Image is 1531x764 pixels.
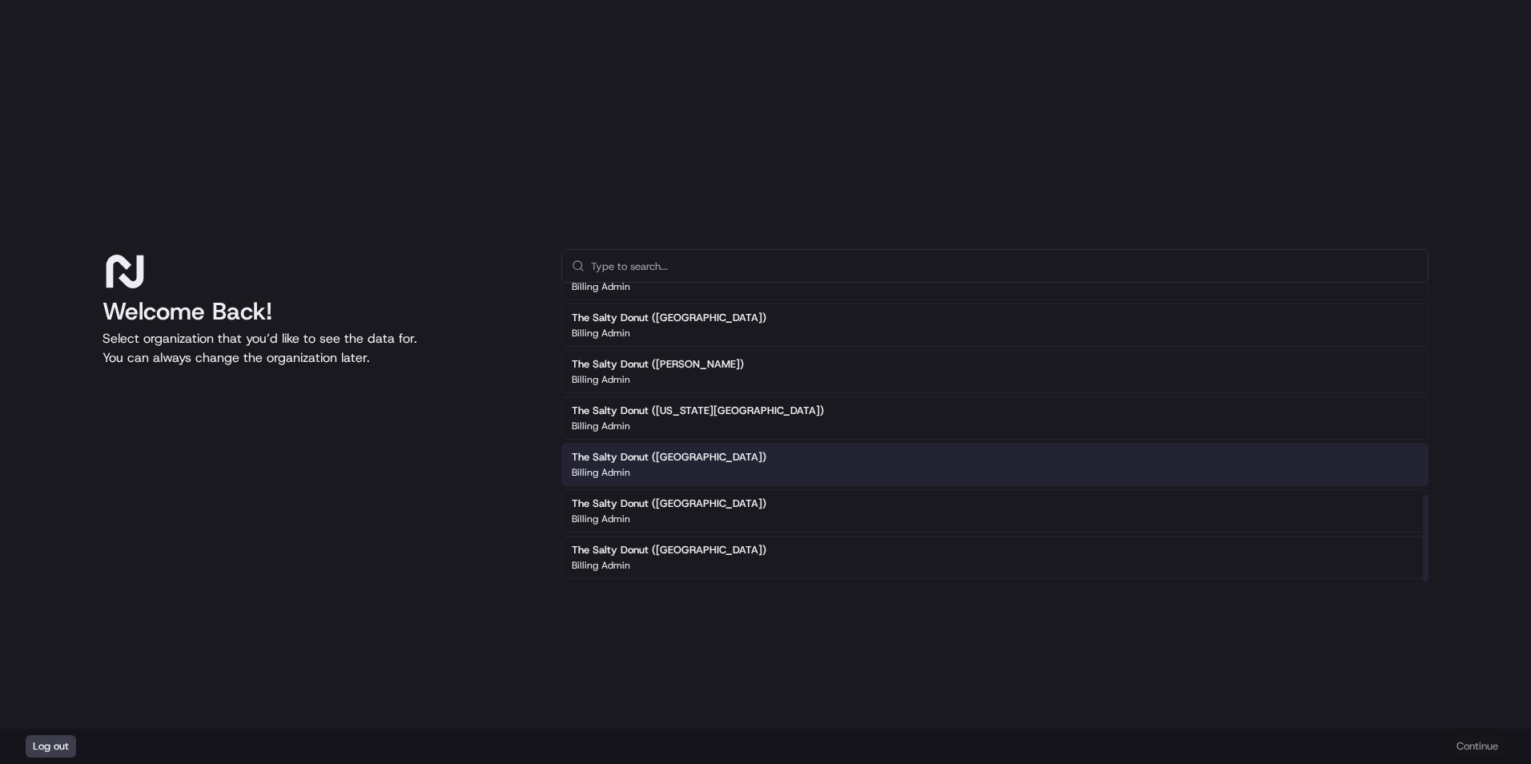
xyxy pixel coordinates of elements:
[572,327,630,340] p: Billing Admin
[572,450,766,464] h2: The Salty Donut ([GEOGRAPHIC_DATA])
[572,311,766,325] h2: The Salty Donut ([GEOGRAPHIC_DATA])
[26,735,76,758] button: Log out
[572,280,630,293] p: Billing Admin
[572,513,630,525] p: Billing Admin
[102,297,536,326] h1: Welcome Back!
[572,357,744,372] h2: The Salty Donut ([PERSON_NAME])
[572,373,630,386] p: Billing Admin
[572,466,630,479] p: Billing Admin
[572,497,766,511] h2: The Salty Donut ([GEOGRAPHIC_DATA])
[572,420,630,432] p: Billing Admin
[591,250,1418,282] input: Type to search...
[572,543,766,557] h2: The Salty Donut ([GEOGRAPHIC_DATA])
[572,559,630,572] p: Billing Admin
[572,404,824,418] h2: The Salty Donut ([US_STATE][GEOGRAPHIC_DATA])
[102,329,536,368] p: Select organization that you’d like to see the data for. You can always change the organization l...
